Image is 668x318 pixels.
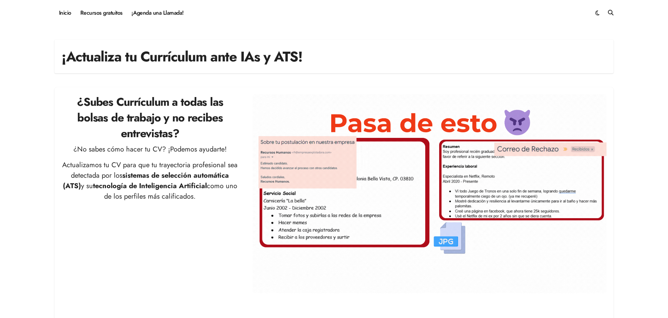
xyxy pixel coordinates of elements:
[61,94,239,141] h2: ¿Subes Currículum a todas las bolsas de trabajo y no recibes entrevistas?
[63,170,229,191] strong: sistemas de selección automática (ATS)
[61,47,302,66] h1: ¡Actualiza tu Currículum ante IAs y ATS!
[61,160,239,202] p: Actualizamos tu CV para que tu trayectoria profesional sea detectada por los y su como uno de los...
[93,181,207,191] strong: tecnología de Inteligencia Artificial
[76,3,127,22] a: Recursos gratuitos
[61,144,239,155] p: ¿No sabes cómo hacer tu CV? ¡Podemos ayudarte!
[127,3,188,22] a: ¡Agenda una Llamada!
[55,3,76,22] a: Inicio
